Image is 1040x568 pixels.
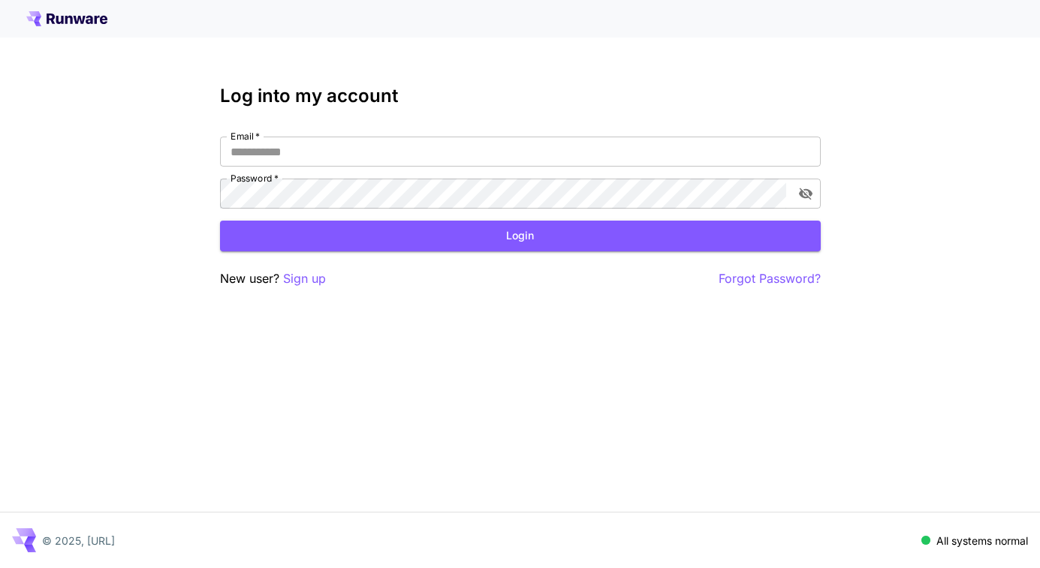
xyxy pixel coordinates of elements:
[936,533,1028,548] p: All systems normal
[220,221,821,251] button: Login
[220,86,821,107] h3: Log into my account
[283,269,326,288] button: Sign up
[719,269,821,288] button: Forgot Password?
[792,180,819,207] button: toggle password visibility
[231,130,260,143] label: Email
[231,172,279,185] label: Password
[220,269,326,288] p: New user?
[42,533,115,548] p: © 2025, [URL]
